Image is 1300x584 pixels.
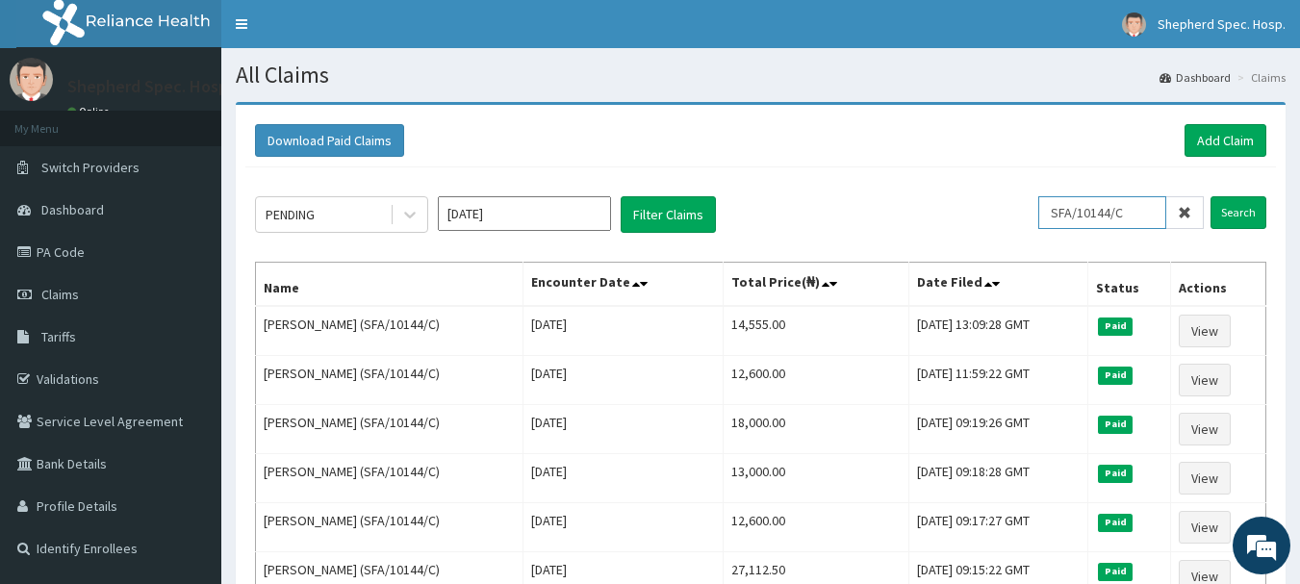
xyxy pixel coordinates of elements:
span: Dashboard [41,201,104,218]
span: Paid [1098,514,1133,531]
input: Search [1211,196,1266,229]
th: Total Price(₦) [724,263,909,307]
td: [DATE] 11:59:22 GMT [909,356,1088,405]
th: Status [1088,263,1171,307]
input: Search by HMO ID [1038,196,1166,229]
span: Paid [1098,367,1133,384]
td: [DATE] [523,454,723,503]
span: Switch Providers [41,159,140,176]
span: Claims [41,286,79,303]
td: [PERSON_NAME] (SFA/10144/C) [256,405,523,454]
button: Download Paid Claims [255,124,404,157]
a: View [1179,462,1231,495]
th: Encounter Date [523,263,723,307]
button: Filter Claims [621,196,716,233]
img: User Image [1122,13,1146,37]
td: [DATE] [523,503,723,552]
td: 12,600.00 [724,503,909,552]
input: Select Month and Year [438,196,611,231]
a: Add Claim [1185,124,1266,157]
span: Paid [1098,317,1133,335]
td: [DATE] [523,306,723,356]
span: Paid [1098,563,1133,580]
a: Online [67,105,114,118]
td: [PERSON_NAME] (SFA/10144/C) [256,306,523,356]
span: Tariffs [41,328,76,345]
td: [PERSON_NAME] (SFA/10144/C) [256,454,523,503]
img: User Image [10,58,53,101]
p: Shepherd Spec. Hosp. [67,78,232,95]
td: 18,000.00 [724,405,909,454]
a: View [1179,315,1231,347]
th: Date Filed [909,263,1088,307]
td: [DATE] [523,356,723,405]
td: 14,555.00 [724,306,909,356]
span: Paid [1098,465,1133,482]
a: View [1179,413,1231,445]
td: 13,000.00 [724,454,909,503]
a: View [1179,511,1231,544]
td: [DATE] 09:17:27 GMT [909,503,1088,552]
span: Shepherd Spec. Hosp. [1158,15,1286,33]
a: View [1179,364,1231,396]
li: Claims [1233,69,1286,86]
th: Actions [1171,263,1266,307]
td: [PERSON_NAME] (SFA/10144/C) [256,503,523,552]
th: Name [256,263,523,307]
a: Dashboard [1160,69,1231,86]
td: [DATE] 13:09:28 GMT [909,306,1088,356]
div: PENDING [266,205,315,224]
td: [DATE] 09:18:28 GMT [909,454,1088,503]
td: 12,600.00 [724,356,909,405]
span: Paid [1098,416,1133,433]
td: [DATE] [523,405,723,454]
h1: All Claims [236,63,1286,88]
td: [PERSON_NAME] (SFA/10144/C) [256,356,523,405]
td: [DATE] 09:19:26 GMT [909,405,1088,454]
